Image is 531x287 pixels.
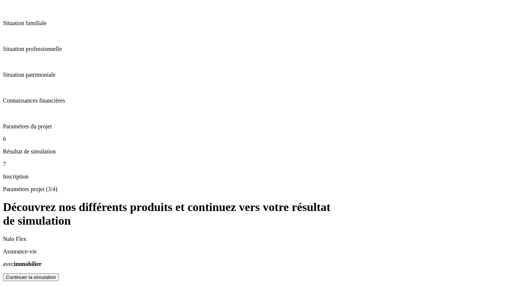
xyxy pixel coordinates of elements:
[3,72,528,78] p: Situation patrimoniale
[3,136,528,142] p: 6
[3,123,528,130] p: Paramètres du projet
[3,46,528,52] p: Situation professionnelle
[6,274,56,280] div: Continuer la simulation
[3,236,335,242] p: Nalo Flex
[3,273,59,281] button: Continuer la simulation
[3,248,335,255] p: Assurance-vie
[3,173,528,180] p: Inscription
[3,261,14,267] span: avec
[3,20,528,27] p: Situation familiale
[14,261,42,267] span: immobilier
[3,200,330,227] span: Découvrez nos différents produits et continuez vers votre résultat de simulation
[3,148,528,155] p: Résultat de simulation
[3,97,528,104] p: Connaissances financières
[3,161,528,167] p: 7
[3,186,335,193] p: Paramètres projet (3/4)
